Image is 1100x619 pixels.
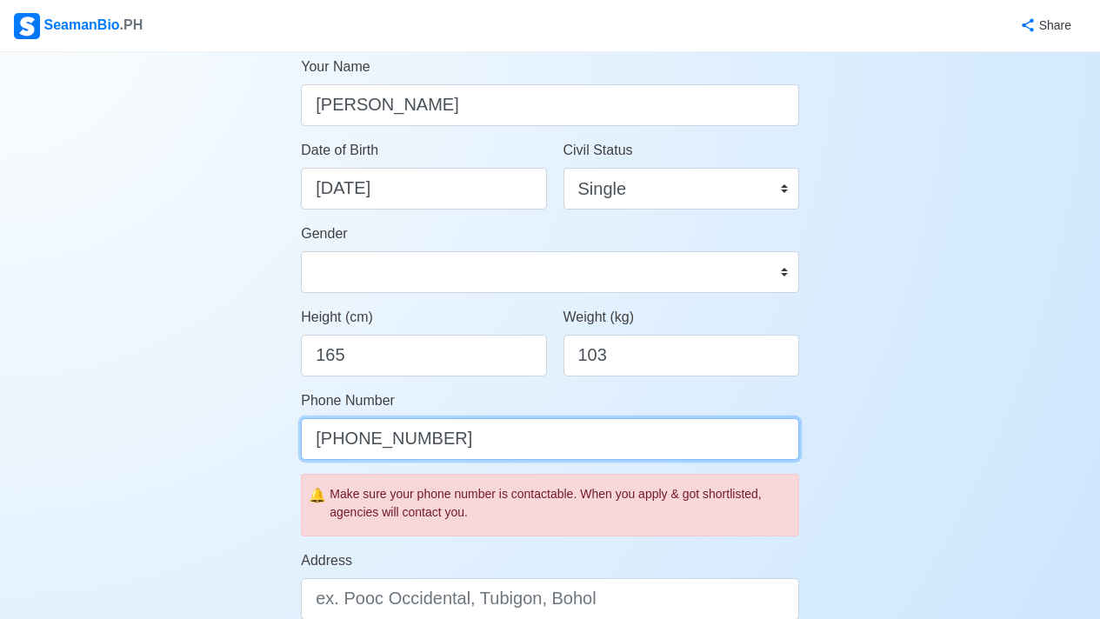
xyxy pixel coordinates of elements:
span: Your Name [301,59,370,74]
input: ex. 163 [301,335,546,376]
div: SeamanBio [14,13,143,39]
label: Gender [301,223,347,244]
span: Height (cm) [301,309,373,324]
span: Address [301,553,352,568]
label: Civil Status [563,140,633,161]
span: Weight (kg) [563,309,635,324]
input: ex. +63 912 345 6789 [301,418,799,460]
input: Type your name [301,84,799,126]
input: ex. 60 [563,335,799,376]
span: Phone Number [301,393,395,408]
img: Logo [14,13,40,39]
span: caution [309,485,326,506]
span: .PH [120,17,143,32]
button: Share [1003,9,1086,43]
label: Date of Birth [301,140,378,161]
div: Make sure your phone number is contactable. When you apply & got shortlisted, agencies will conta... [330,485,791,522]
